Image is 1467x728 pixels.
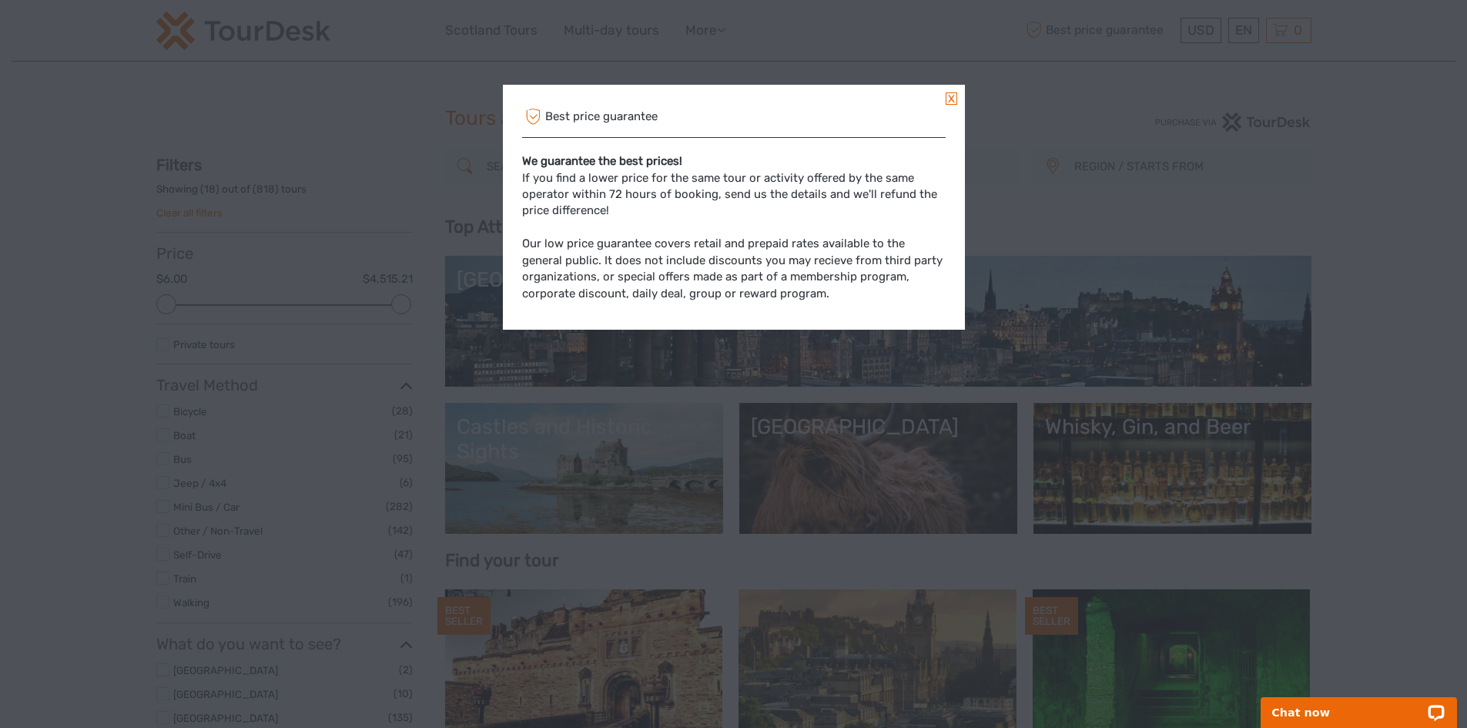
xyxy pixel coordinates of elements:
[1251,679,1467,728] iframe: LiveChat chat widget
[522,154,682,168] strong: We guarantee the best prices!
[522,105,658,129] span: Best price guarantee
[522,138,946,317] div: If you find a lower price for the same tour or activity offered by the same operator within 72 ho...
